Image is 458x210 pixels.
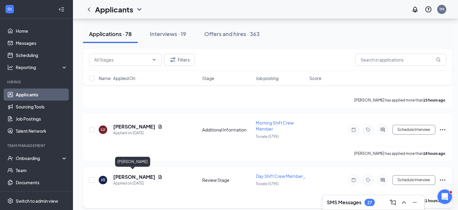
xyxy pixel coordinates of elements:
h5: [PERSON_NAME] [113,123,155,130]
svg: Tag [364,127,372,132]
button: Minimize [410,198,420,207]
span: Stage [202,75,214,81]
div: JG [101,177,105,182]
svg: ChevronDown [136,6,143,13]
div: 27 [367,200,372,205]
svg: Ellipses [439,126,446,133]
a: Talent Network [16,125,68,137]
svg: Note [350,127,357,132]
a: Scheduling [16,49,68,61]
svg: ComposeMessage [389,199,397,206]
div: Applications · 78 [89,30,132,38]
svg: ChevronDown [152,57,157,62]
div: Applied on [DATE] [113,130,163,136]
div: Reporting [16,64,68,70]
svg: Document [158,175,163,179]
div: TM [439,7,444,12]
h3: SMS Messages [327,199,361,206]
a: Home [16,25,68,37]
b: 21 hours ago [423,198,445,203]
svg: Notifications [411,6,419,13]
span: Score [309,75,321,81]
button: Schedule Interview [392,175,435,185]
div: Onboarding [16,155,62,161]
svg: Note [350,178,357,182]
iframe: Intercom live chat [437,189,452,204]
span: Tooele (5795) [256,182,279,186]
div: Offers and hires · 363 [204,30,260,38]
span: Name · Applied On [99,75,135,81]
svg: Minimize [411,199,418,206]
a: Messages [16,37,68,49]
input: All Stages [94,56,149,63]
svg: ChevronLeft [85,6,93,13]
div: [PERSON_NAME] [115,157,150,167]
svg: QuestionInfo [425,6,432,13]
span: Day Shift Crew Member_ [256,173,305,179]
a: Surveys [16,188,68,201]
svg: UserCheck [7,155,13,161]
svg: MagnifyingGlass [436,57,441,62]
div: Hiring [7,79,66,85]
svg: ActiveChat [379,178,386,182]
svg: Collapse [58,6,64,12]
svg: WorkstreamLogo [7,6,13,12]
a: Sourcing Tools [16,101,68,113]
a: Documents [16,176,68,188]
span: Job posting [256,75,278,81]
svg: Ellipses [439,176,446,184]
input: Search in applications [355,54,446,66]
svg: Settings [7,198,13,204]
div: Additional Information [202,127,252,133]
a: Job Postings [16,113,68,125]
div: Review Stage [202,177,252,183]
a: Team [16,164,68,176]
div: Switch to admin view [16,198,58,204]
svg: Tag [364,178,372,182]
svg: Analysis [7,64,13,70]
svg: ChevronUp [400,199,407,206]
b: 15 hours ago [423,98,445,102]
svg: Document [158,124,163,129]
h1: Applicants [95,4,133,15]
span: Tooele (5795) [256,134,279,139]
button: Filter Filters [164,54,195,66]
div: Team Management [7,143,66,148]
div: LU [101,127,105,132]
a: Applicants [16,88,68,101]
span: Morning Shift Crew Member [256,120,294,132]
button: Schedule Interview [392,125,435,135]
button: ComposeMessage [388,198,398,207]
button: ChevronUp [399,198,409,207]
p: [PERSON_NAME] has applied more than . [354,98,446,103]
div: Interviews · 19 [150,30,186,38]
svg: Filter [169,56,176,63]
div: Applied on [DATE] [113,180,163,186]
h5: [PERSON_NAME] [113,174,155,180]
svg: ActiveChat [379,127,386,132]
p: [PERSON_NAME] has applied more than . [354,151,446,156]
b: 18 hours ago [423,151,445,156]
